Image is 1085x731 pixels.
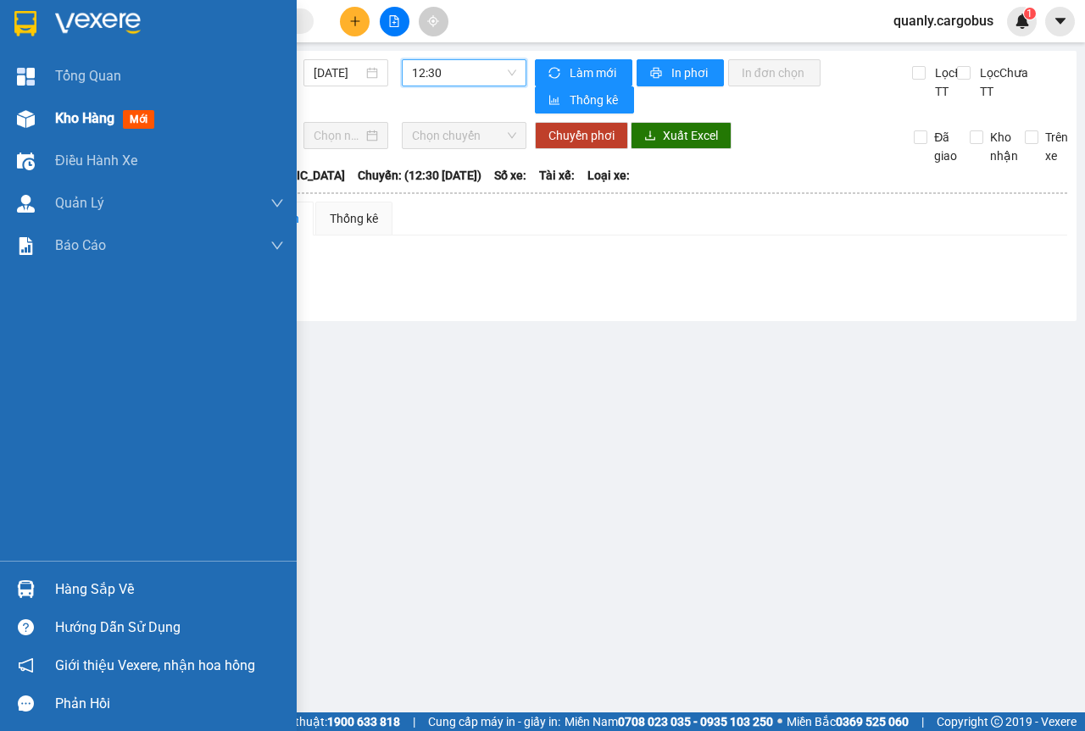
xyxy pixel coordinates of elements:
button: plus [340,7,370,36]
span: Tổng Quan [55,65,121,86]
div: Phản hồi [55,691,284,717]
span: Kho nhận [983,128,1025,165]
span: Loại xe: [587,166,630,185]
span: Chọn chuyến [412,123,515,148]
span: Giới thiệu Vexere, nhận hoa hồng [55,655,255,676]
strong: 0369 525 060 [836,715,909,728]
span: Hỗ trợ kỹ thuật: [244,712,400,731]
button: Chuyển phơi [535,122,628,149]
span: sync [548,67,563,80]
img: dashboard-icon [17,68,35,86]
button: downloadXuất Excel [631,122,732,149]
div: Thống kê [330,209,378,228]
span: Điều hành xe [55,150,137,171]
input: Chọn ngày [314,126,363,145]
span: down [270,239,284,252]
span: | [413,712,415,731]
span: Kho hàng [55,110,114,126]
span: Thống kê [570,91,620,109]
span: quanly.cargobus [880,10,1007,31]
span: 1 [1027,8,1032,19]
img: warehouse-icon [17,580,35,598]
input: 11/09/2025 [314,64,363,82]
span: caret-down [1053,14,1068,29]
img: warehouse-icon [17,110,35,128]
span: printer [650,67,665,80]
span: Quản Lý [55,192,104,213]
span: notification [18,657,34,673]
img: icon-new-feature [1015,14,1030,29]
span: In phơi [671,64,710,82]
span: Đã giao [927,128,964,165]
span: Tài xế: [539,166,575,185]
span: 12:30 [412,60,515,86]
span: Miền Bắc [787,712,909,731]
span: Số xe: [494,166,526,185]
div: Hướng dẫn sử dụng [55,615,284,640]
span: | [921,712,924,731]
img: solution-icon [17,237,35,255]
img: logo-vxr [14,11,36,36]
span: question-circle [18,619,34,635]
span: Trên xe [1038,128,1075,165]
span: down [270,197,284,210]
sup: 1 [1024,8,1036,19]
span: copyright [991,716,1003,728]
span: Miền Nam [565,712,773,731]
button: caret-down [1045,7,1075,36]
span: aim [427,15,439,27]
button: printerIn phơi [637,59,724,86]
div: Hàng sắp về [55,577,284,602]
button: syncLàm mới [535,59,632,86]
img: warehouse-icon [17,152,35,170]
span: ⚪️ [777,718,782,725]
strong: 0708 023 035 - 0935 103 250 [618,715,773,728]
span: Làm mới [570,64,619,82]
span: Chuyến: (12:30 [DATE]) [358,166,481,185]
span: message [18,695,34,712]
button: In đơn chọn [728,59,821,86]
button: aim [419,7,448,36]
button: bar-chartThống kê [535,86,634,114]
strong: 1900 633 818 [327,715,400,728]
img: warehouse-icon [17,195,35,213]
span: Báo cáo [55,235,106,256]
span: Cung cấp máy in - giấy in: [428,712,560,731]
span: Lọc Đã TT [928,64,972,101]
span: plus [349,15,361,27]
span: file-add [388,15,400,27]
span: Lọc Chưa TT [973,64,1031,101]
button: file-add [380,7,409,36]
span: bar-chart [548,94,563,108]
span: mới [123,110,154,129]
